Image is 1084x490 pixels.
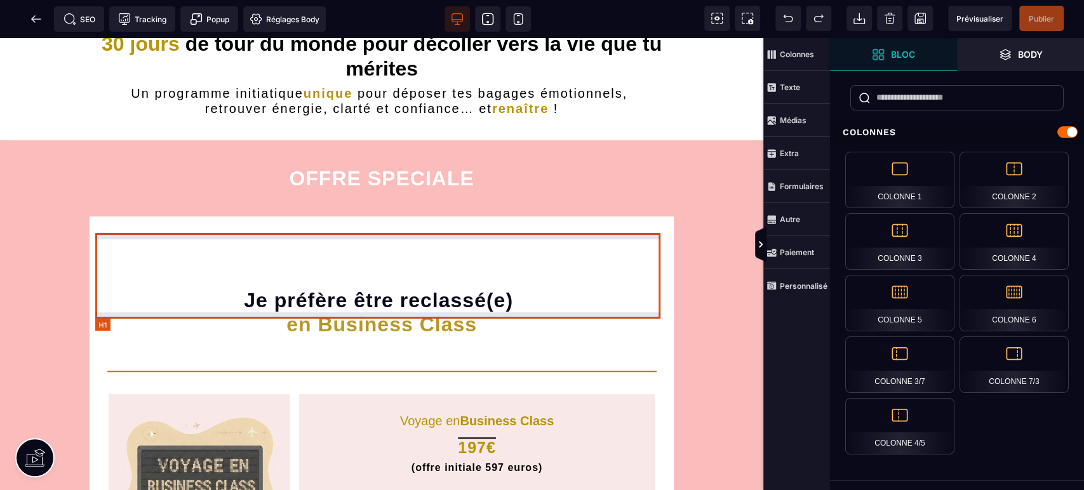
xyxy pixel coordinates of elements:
span: Autre [763,203,830,236]
div: Colonne 3 [845,213,954,270]
strong: Formulaires [780,182,824,191]
span: Voir bureau [445,6,470,32]
span: Texte [763,71,830,104]
span: Popup [190,13,229,25]
span: Voir les composants [704,6,730,31]
span: Ouvrir les blocs [830,38,957,71]
strong: Extra [780,149,799,158]
span: Importer [846,6,872,31]
span: Rétablir [806,6,831,31]
div: Colonne 7/3 [960,336,1069,393]
strong: Bloc [891,50,915,59]
strong: Médias [780,116,806,125]
span: Personnalisé [763,269,830,302]
span: Favicon [243,6,326,32]
span: Prévisualiser [956,14,1003,23]
div: Colonnes [830,121,1084,144]
strong: Colonnes [780,50,814,59]
span: Capture d'écran [735,6,760,31]
span: Formulaires [763,170,830,203]
strong: Paiement [780,248,814,257]
span: Voir mobile [505,6,531,32]
strong: Autre [780,215,800,224]
div: Colonne 6 [960,275,1069,331]
span: Nettoyage [877,6,902,31]
span: Extra [763,137,830,170]
span: Aperçu [948,6,1012,31]
div: Colonne 4/5 [845,398,954,454]
span: Enregistrer [907,6,933,31]
strong: Body [1018,50,1043,59]
b: (offre initiale 597 euros) [412,424,543,435]
span: Créer une alerte modale [180,6,238,32]
span: Enregistrer le contenu [1019,6,1064,31]
span: Voir tablette [475,6,500,32]
strong: Texte [780,83,800,92]
span: Médias [763,104,830,137]
span: Métadata SEO [54,6,104,32]
div: Colonne 2 [960,152,1069,208]
span: Tracking [118,13,166,25]
span: Réglages Body [250,13,319,25]
span: Code de suivi [109,6,175,32]
div: Colonne 4 [960,213,1069,270]
strong: Personnalisé [780,281,827,291]
span: SEO [64,13,95,25]
div: Colonne 1 [845,152,954,208]
span: Ouvrir les calques [957,38,1084,71]
span: Paiement [763,236,830,269]
div: Colonne 5 [845,275,954,331]
span: Retour [23,6,49,32]
div: Colonne 3/7 [845,336,954,393]
span: Afficher les vues [830,226,843,264]
span: Publier [1029,14,1054,23]
h2: Un programme initiatique pour déposer tes bagages émotionnels, retrouver énergie, clarté et confi... [90,48,674,78]
span: Défaire [775,6,801,31]
span: Colonnes [763,38,830,71]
